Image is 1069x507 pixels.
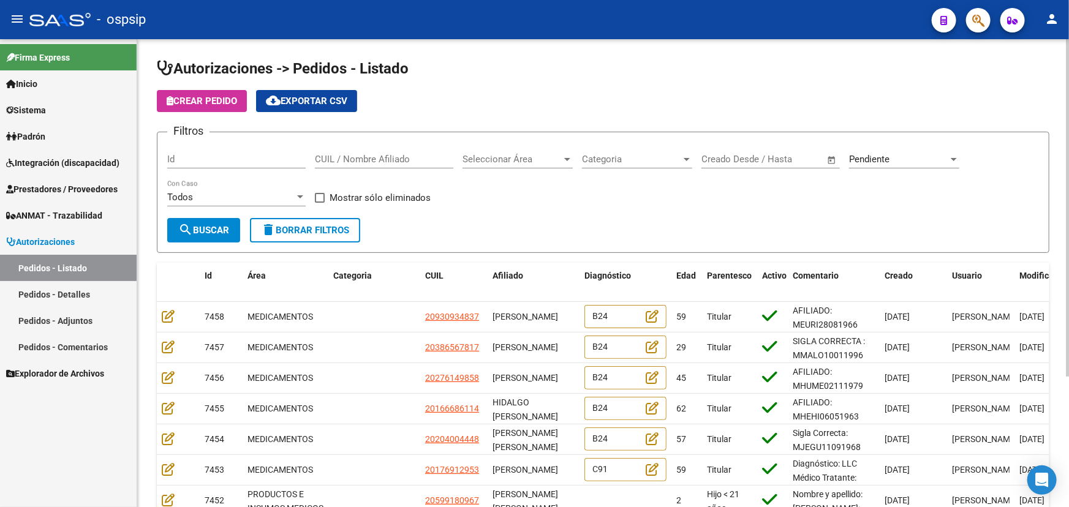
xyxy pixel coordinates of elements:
[97,6,146,33] span: - ospsip
[676,312,686,321] span: 59
[676,404,686,413] span: 62
[157,90,247,112] button: Crear Pedido
[885,312,910,321] span: [DATE]
[256,90,357,112] button: Exportar CSV
[247,373,313,383] span: MEDICAMENTOS
[707,373,731,383] span: Titular
[952,342,1018,352] span: [PERSON_NAME]
[1019,404,1044,413] span: [DATE]
[243,263,328,303] datatable-header-cell: Área
[825,153,839,167] button: Open calendar
[6,156,119,170] span: Integración (discapacidad)
[952,271,982,280] span: Usuario
[952,312,1018,321] span: [PERSON_NAME]
[425,404,479,413] span: 20166686114
[205,465,224,475] span: 7453
[205,271,212,280] span: Id
[676,342,686,352] span: 29
[885,404,910,413] span: [DATE]
[425,373,479,383] span: 20276149858
[247,342,313,352] span: MEDICAMENTOS
[584,458,667,482] div: C91
[493,271,523,280] span: Afiliado
[885,373,910,383] span: [DATE]
[584,397,667,421] div: B24
[676,434,686,444] span: 57
[707,465,731,475] span: Titular
[582,154,681,165] span: Categoria
[6,182,118,196] span: Prestadores / Proveedores
[205,373,224,383] span: 7456
[463,154,562,165] span: Seleccionar Área
[205,495,224,505] span: 7452
[793,336,869,499] span: SIGLA CORRECTA : MMALO10011996 MEDICO TRATANTE: [PERSON_NAME] TELEFONO: [PHONE_NUMBER] CORREO: [E...
[676,465,686,475] span: 59
[1027,465,1057,495] div: Open Intercom Messenger
[707,312,731,321] span: Titular
[1044,12,1059,26] mat-icon: person
[1019,465,1044,475] span: [DATE]
[707,342,731,352] span: Titular
[885,495,910,505] span: [DATE]
[676,495,681,505] span: 2
[328,263,420,303] datatable-header-cell: Categoria
[1019,312,1044,321] span: [DATE]
[6,130,45,143] span: Padrón
[1019,434,1044,444] span: [DATE]
[952,495,1018,505] span: [PERSON_NAME]
[676,373,686,383] span: 45
[488,263,580,303] datatable-header-cell: Afiliado
[952,434,1018,444] span: [PERSON_NAME]
[205,312,224,321] span: 7458
[6,103,46,117] span: Sistema
[707,434,731,444] span: Titular
[707,404,731,413] span: Titular
[952,465,1018,475] span: [PERSON_NAME]
[425,495,479,505] span: 20599180967
[425,465,479,475] span: 20176912953
[885,342,910,352] span: [DATE]
[788,263,880,303] datatable-header-cell: Comentario
[584,366,667,390] div: B24
[493,397,558,421] span: HIDALGO [PERSON_NAME]
[701,154,751,165] input: Fecha inicio
[425,271,444,280] span: CUIL
[757,263,788,303] datatable-header-cell: Activo
[885,465,910,475] span: [DATE]
[1019,342,1044,352] span: [DATE]
[1019,495,1044,505] span: [DATE]
[493,342,558,352] span: [PERSON_NAME]
[247,312,313,321] span: MEDICAMENTOS
[952,404,1018,413] span: [PERSON_NAME]
[6,51,70,64] span: Firma Express
[947,263,1014,303] datatable-header-cell: Usuario
[205,342,224,352] span: 7457
[420,263,488,303] datatable-header-cell: CUIL
[425,342,479,352] span: 20386567817
[493,312,558,321] span: [PERSON_NAME]
[200,263,243,303] datatable-header-cell: Id
[167,218,240,242] button: Buscar
[6,367,104,380] span: Explorador de Archivos
[261,222,276,237] mat-icon: delete
[762,154,822,165] input: Fecha fin
[247,404,313,413] span: MEDICAMENTOS
[880,263,947,303] datatable-header-cell: Creado
[167,96,237,107] span: Crear Pedido
[671,263,702,303] datatable-header-cell: Edad
[178,222,193,237] mat-icon: search
[425,312,479,321] span: 20930934837
[793,271,839,280] span: Comentario
[584,271,631,280] span: Diagnóstico
[952,373,1018,383] span: [PERSON_NAME]
[793,306,866,483] span: AFILIADO: MEURI28081966 Médico Tratante: [PERSON_NAME] Correo electrónico: [DOMAIN_NAME][EMAIL_AD...
[266,96,347,107] span: Exportar CSV
[247,465,313,475] span: MEDICAMENTOS
[6,235,75,249] span: Autorizaciones
[885,434,910,444] span: [DATE]
[493,428,558,452] span: [PERSON_NAME] [PERSON_NAME]
[849,154,890,165] span: Pendiente
[330,190,431,205] span: Mostrar sólo eliminados
[676,271,696,280] span: Edad
[247,271,266,280] span: Área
